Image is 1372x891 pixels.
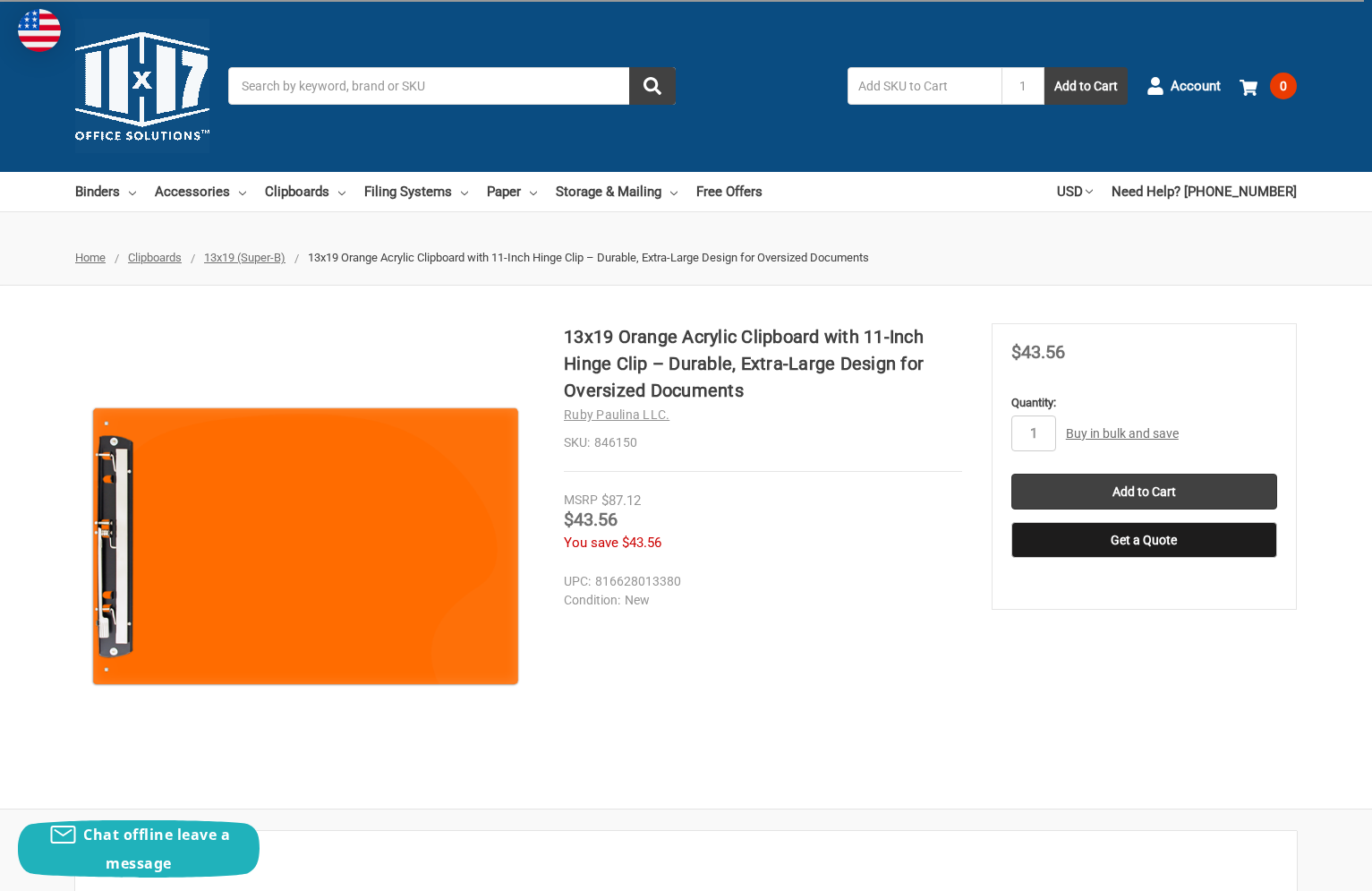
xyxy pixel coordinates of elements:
[83,825,230,873] span: Chat offline leave a message
[1112,172,1297,211] a: Need Help? [PHONE_NUMBER]
[75,251,106,264] a: Home
[564,535,618,551] span: You save
[204,251,285,264] a: 13x19 (Super-B)
[1044,67,1128,105] button: Add to Cart
[564,433,962,452] dd: 846150
[155,172,246,211] a: Accessories
[564,323,962,404] h1: 13x19 Orange Acrylic Clipboard with 11-Inch Hinge Clip – Durable, Extra-Large Design for Oversize...
[564,509,618,530] span: $43.56
[1057,172,1093,211] a: USD
[564,572,591,591] dt: UPC:
[622,535,661,551] span: $43.56
[1011,341,1065,363] span: $43.56
[1011,394,1277,412] label: Quantity:
[81,323,529,771] img: 13x19 Clipboard Acrylic Panel Featuring an 11" Hinge Clip Orange
[1270,73,1297,99] span: 0
[94,850,1278,877] h2: Description
[308,251,869,264] span: 13x19 Orange Acrylic Clipboard with 11-Inch Hinge Clip – Durable, Extra-Large Design for Oversize...
[564,591,620,610] dt: Condition:
[18,9,61,52] img: duty and tax information for United States
[18,820,260,878] button: Chat offline leave a message
[1224,843,1372,891] iframe: Google Customer Reviews
[265,172,345,211] a: Clipboards
[848,67,1001,105] input: Add SKU to Cart
[601,493,641,509] span: $87.12
[1066,426,1179,441] a: Buy in bulk and save
[556,172,677,211] a: Storage & Mailing
[564,491,598,510] div: MSRP
[1146,63,1221,109] a: Account
[228,67,676,105] input: Search by keyword, brand or SKU
[75,19,209,153] img: 11x17.com
[487,172,537,211] a: Paper
[364,172,468,211] a: Filing Systems
[564,407,669,422] a: Ruby Paulina LLC.
[1011,474,1277,510] input: Add to Cart
[564,572,954,591] dd: 816628013380
[1240,63,1297,109] a: 0
[564,591,954,610] dd: New
[75,172,136,211] a: Binders
[1011,522,1277,558] button: Get a Quote
[1171,76,1221,97] span: Account
[128,251,182,264] a: Clipboards
[564,433,590,452] dt: SKU:
[696,172,763,211] a: Free Offers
